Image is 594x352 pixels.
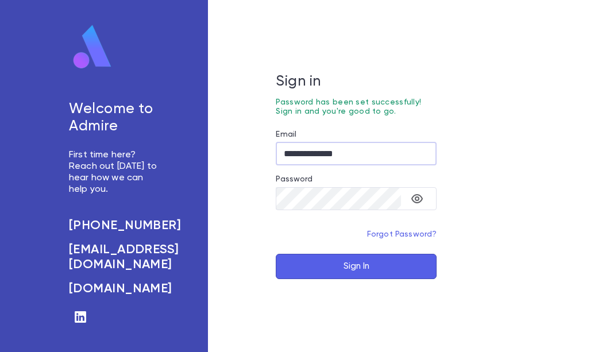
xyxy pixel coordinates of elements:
[276,74,437,91] h5: Sign in
[69,242,162,272] a: [EMAIL_ADDRESS][DOMAIN_NAME]
[367,230,437,238] a: Forgot Password?
[69,101,162,136] h5: Welcome to Admire
[276,175,313,184] label: Password
[276,98,437,116] p: Password has been set successfully! Sign in and you're good to go.
[276,254,437,279] button: Sign In
[69,218,162,233] a: [PHONE_NUMBER]
[69,149,162,195] p: First time here? Reach out [DATE] to hear how we can help you.
[406,187,429,210] button: toggle password visibility
[276,130,296,139] label: Email
[69,281,162,296] a: [DOMAIN_NAME]
[69,24,116,70] img: logo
